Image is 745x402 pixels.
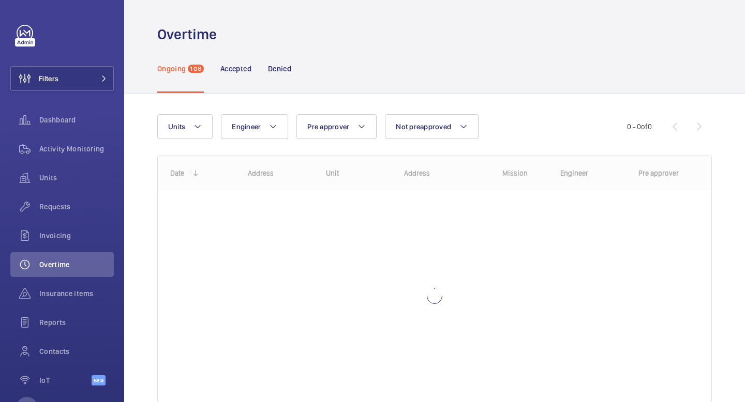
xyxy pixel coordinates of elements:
[39,230,114,241] span: Invoicing
[188,65,204,73] span: 108
[232,122,261,131] span: Engineer
[39,346,114,357] span: Contacts
[296,114,377,139] button: Pre approver
[39,115,114,125] span: Dashboard
[39,317,114,328] span: Reports
[92,375,106,385] span: Beta
[39,173,114,183] span: Units
[221,114,288,139] button: Engineer
[396,122,451,131] span: Not preapproved
[39,288,114,299] span: Insurance items
[641,122,648,131] span: of
[157,64,186,74] p: Ongoing
[10,66,114,91] button: Filters
[39,259,114,270] span: Overtime
[39,144,114,154] span: Activity Monitoring
[385,114,479,139] button: Not preapproved
[157,25,223,44] h1: Overtime
[157,114,213,139] button: Units
[39,73,58,84] span: Filters
[39,202,114,212] span: Requests
[220,64,251,74] p: Accepted
[307,122,349,131] span: Pre approver
[168,122,185,131] span: Units
[39,375,92,385] span: IoT
[627,123,652,130] span: 0 - 0 0
[268,64,291,74] p: Denied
